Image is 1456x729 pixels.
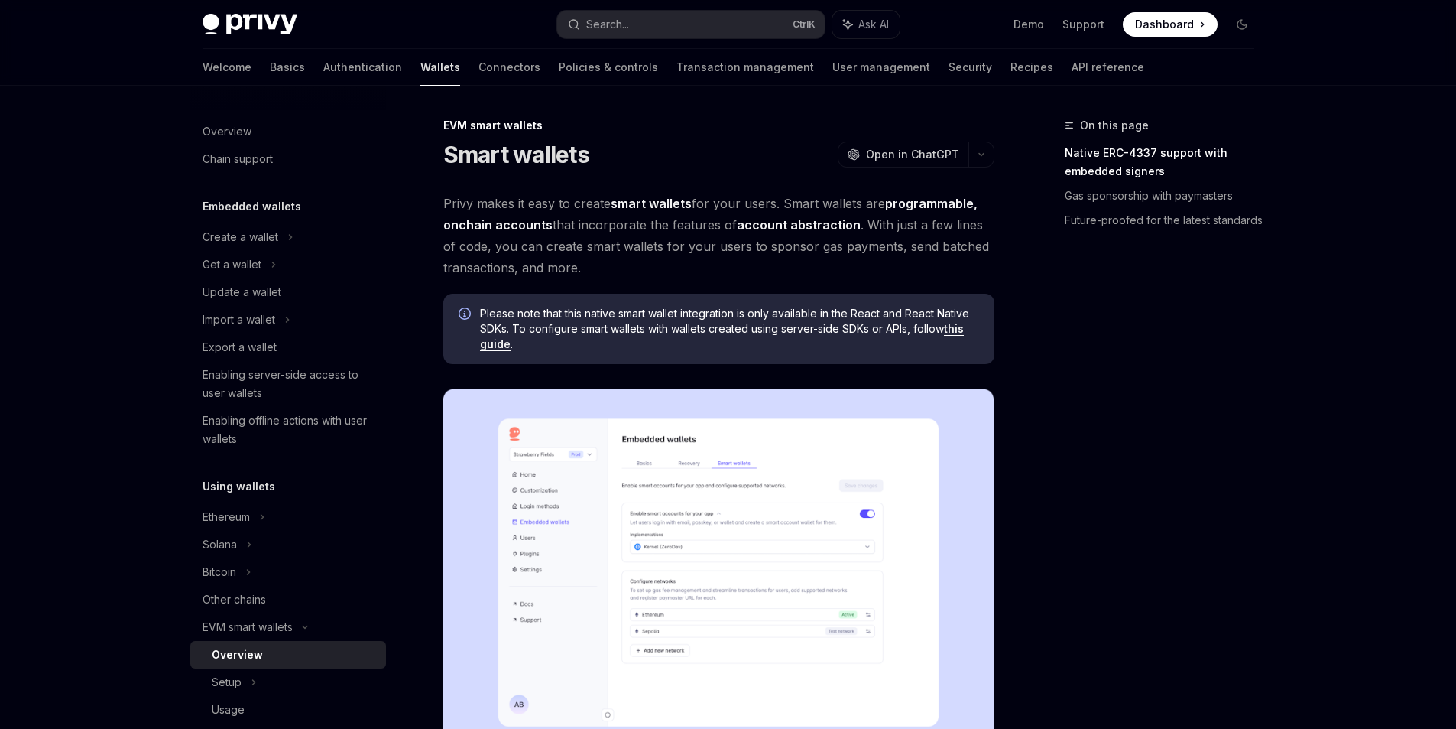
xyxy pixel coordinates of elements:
[190,334,386,361] a: Export a wallet
[443,118,994,133] div: EVM smart wallets
[190,407,386,453] a: Enabling offline actions with user wallets
[190,586,386,613] a: Other chains
[203,508,250,526] div: Ethereum
[1065,141,1266,184] a: Native ERC-4337 support with embedded signers
[1135,17,1194,32] span: Dashboard
[793,18,816,31] span: Ctrl K
[586,15,629,34] div: Search...
[1230,12,1254,37] button: Toggle dark mode
[1013,17,1044,32] a: Demo
[1065,208,1266,233] a: Future-proofed for the latest standards
[190,696,386,724] a: Usage
[190,278,386,306] a: Update a wallet
[443,193,994,278] span: Privy makes it easy to create for your users. Smart wallets are that incorporate the features of ...
[323,49,402,86] a: Authentication
[676,49,814,86] a: Transaction management
[420,49,460,86] a: Wallets
[832,49,930,86] a: User management
[212,701,245,719] div: Usage
[203,563,236,581] div: Bitcoin
[203,228,278,246] div: Create a wallet
[459,308,474,323] svg: Info
[559,49,658,86] a: Policies & controls
[203,477,275,496] h5: Using wallets
[203,618,293,636] div: EVM smart wallets
[190,145,386,173] a: Chain support
[212,673,242,692] div: Setup
[190,118,386,145] a: Overview
[203,122,251,141] div: Overview
[1072,49,1144,86] a: API reference
[190,641,386,669] a: Overview
[480,306,979,352] span: Please note that this native smart wallet integration is only available in the React and React Na...
[737,217,861,233] a: account abstraction
[478,49,540,86] a: Connectors
[557,11,825,38] button: Search...CtrlK
[212,646,263,664] div: Overview
[203,14,297,35] img: dark logo
[203,255,261,274] div: Get a wallet
[270,49,305,86] a: Basics
[203,150,273,168] div: Chain support
[203,311,275,329] div: Import a wallet
[203,535,237,554] div: Solana
[1065,184,1266,208] a: Gas sponsorship with paymasters
[443,141,589,168] h1: Smart wallets
[1080,116,1149,135] span: On this page
[203,591,266,609] div: Other chains
[1010,49,1053,86] a: Recipes
[1123,12,1218,37] a: Dashboard
[190,361,386,407] a: Enabling server-side access to user wallets
[838,142,968,168] button: Open in ChatGPT
[203,49,251,86] a: Welcome
[866,147,959,162] span: Open in ChatGPT
[611,196,692,211] strong: smart wallets
[203,412,377,448] div: Enabling offline actions with user wallets
[203,283,281,301] div: Update a wallet
[858,17,889,32] span: Ask AI
[949,49,992,86] a: Security
[203,197,301,216] h5: Embedded wallets
[832,11,900,38] button: Ask AI
[203,366,377,402] div: Enabling server-side access to user wallets
[203,338,277,356] div: Export a wallet
[1062,17,1104,32] a: Support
